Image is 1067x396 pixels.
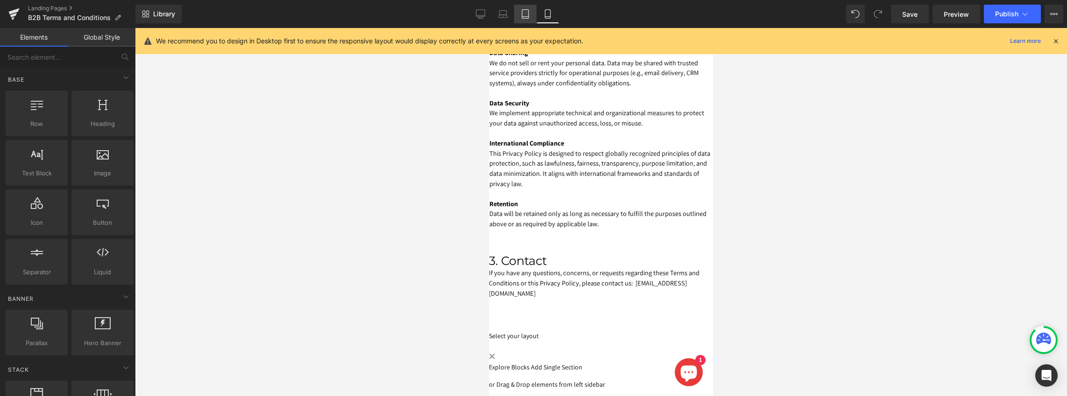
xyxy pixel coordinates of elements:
p: We recommend you to design in Desktop first to ensure the responsive layout would display correct... [156,36,583,46]
p: This Privacy Policy is designed to respect globally recognized principles of data protection, suc... [0,120,224,160]
a: Desktop [469,5,492,23]
span: Banner [7,294,35,303]
span: Library [153,10,175,18]
strong: Data Sharing [0,20,39,29]
a: Learn more [1006,35,1045,47]
button: Publish [984,5,1041,23]
a: Landing Pages [28,5,135,12]
button: Undo [846,5,865,23]
a: Preview [933,5,980,23]
span: B2B Terms and Conditions [28,14,111,21]
span: Base [7,75,25,84]
p: Data will be retained only as long as necessary to fulfill the purposes outlined above or as requ... [0,181,224,201]
a: Tablet [514,5,537,23]
span: Stack [7,365,30,374]
a: Add Single Section [42,335,93,343]
span: Icon [8,218,65,228]
span: Image [74,168,131,178]
strong: International Compliance [0,111,75,119]
strong: Retention [0,171,29,180]
span: Button [74,218,131,228]
a: Global Style [68,28,135,47]
a: Mobile [537,5,559,23]
span: Row [8,119,65,129]
strong: Data Security [0,70,40,79]
span: Separator [8,267,65,277]
div: Open Intercom Messenger [1035,364,1058,387]
a: Laptop [492,5,514,23]
p: We do not sell or rent your personal data. Data may be shared with trusted service providers stri... [0,30,224,60]
span: Save [902,9,918,19]
span: Hero Banner [74,338,131,348]
a: New Library [135,5,182,23]
span: Parallax [8,338,65,348]
span: Publish [995,10,1018,18]
span: Heading [74,119,131,129]
span: Preview [944,9,969,19]
button: More [1045,5,1063,23]
span: Liquid [74,267,131,277]
inbox-online-store-chat: Shopify online store chat [183,330,217,361]
p: We implement appropriate technical and organizational measures to protect your data against unaut... [0,80,224,100]
span: Text Block [8,168,65,178]
button: Redo [869,5,887,23]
